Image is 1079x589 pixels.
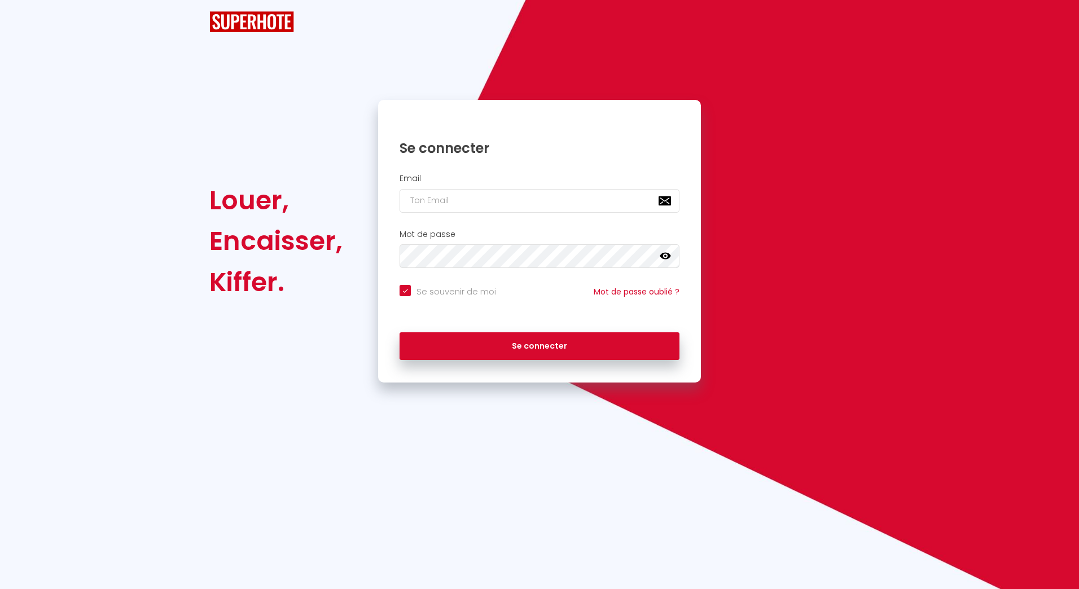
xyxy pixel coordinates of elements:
img: SuperHote logo [209,11,294,32]
div: Kiffer. [209,262,343,302]
input: Ton Email [400,189,679,213]
a: Mot de passe oublié ? [594,286,679,297]
h2: Email [400,174,679,183]
div: Louer, [209,180,343,221]
h2: Mot de passe [400,230,679,239]
button: Se connecter [400,332,679,361]
div: Encaisser, [209,221,343,261]
h1: Se connecter [400,139,679,157]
